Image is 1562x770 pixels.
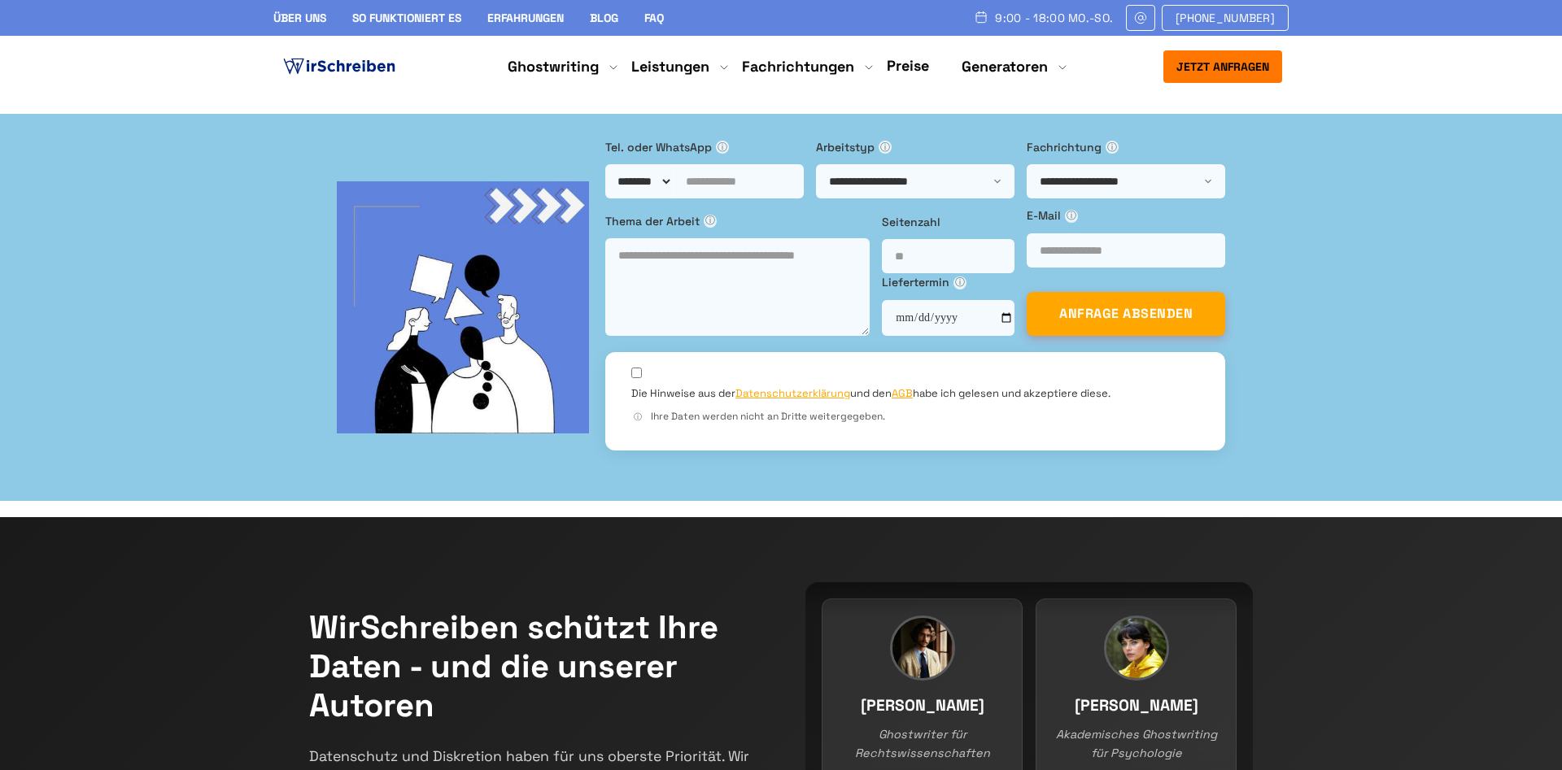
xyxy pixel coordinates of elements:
img: logo ghostwriter-österreich [280,54,399,79]
a: AGB [892,386,913,400]
span: ⓘ [1065,210,1078,223]
h3: [PERSON_NAME] [1053,694,1219,719]
img: Schedule [974,11,988,24]
span: ⓘ [953,276,966,289]
span: ⓘ [716,141,729,154]
a: Fachrichtungen [742,57,854,76]
span: ⓘ [879,141,892,154]
a: Leistungen [631,57,709,76]
a: [PHONE_NUMBER] [1162,5,1289,31]
label: Fachrichtung [1027,138,1225,156]
a: Erfahrungen [487,11,564,25]
a: FAQ [644,11,664,25]
a: Ghostwriting [508,57,599,76]
span: ⓘ [631,411,644,424]
a: Datenschutzerklärung [735,386,850,400]
label: Die Hinweise aus der und den habe ich gelesen und akzeptiere diese. [631,386,1110,401]
span: ⓘ [704,215,717,228]
label: Thema der Arbeit [605,212,870,230]
span: ⓘ [1106,141,1119,154]
a: So funktioniert es [352,11,461,25]
a: Preise [887,56,929,75]
a: Über uns [273,11,326,25]
button: Jetzt anfragen [1163,50,1282,83]
label: E-Mail [1027,207,1225,224]
img: bg [337,181,589,433]
h2: WirSchreiben schützt Ihre Daten - und die unserer Autoren [309,608,757,725]
button: ANFRAGE ABSENDEN [1027,292,1225,336]
a: Generatoren [962,57,1048,76]
label: Liefertermin [882,273,1014,291]
label: Tel. oder WhatsApp [605,138,804,156]
div: Ihre Daten werden nicht an Dritte weitergegeben. [631,409,1199,424]
a: Blog [590,11,618,25]
h3: [PERSON_NAME] [839,694,1006,719]
img: Email [1133,11,1148,24]
span: [PHONE_NUMBER] [1176,11,1275,24]
label: Arbeitstyp [816,138,1014,156]
label: Seitenzahl [882,213,1014,231]
span: 9:00 - 18:00 Mo.-So. [995,11,1113,24]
